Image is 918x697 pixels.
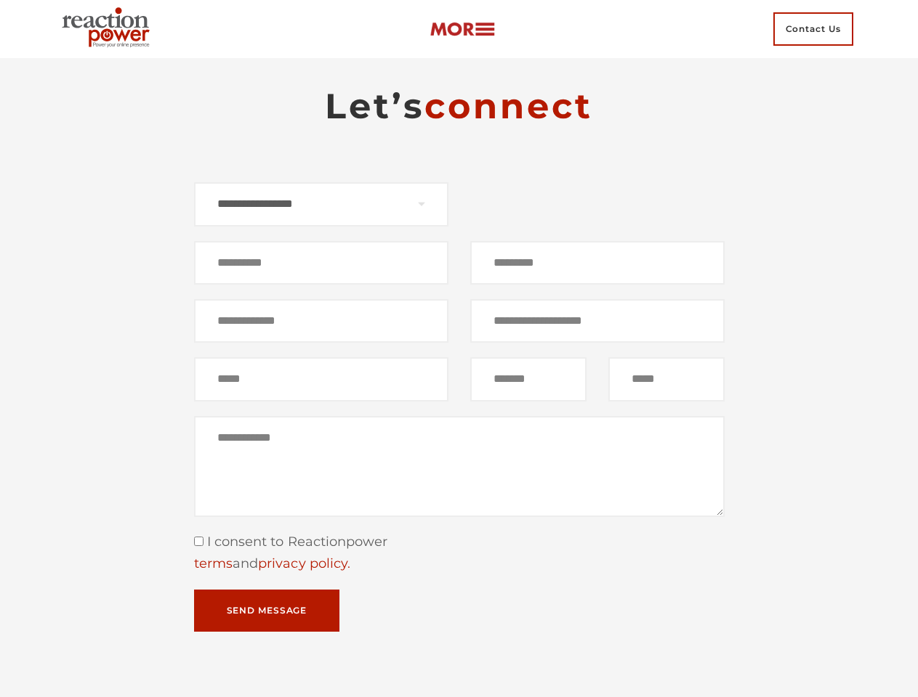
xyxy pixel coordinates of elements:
img: Executive Branding | Personal Branding Agency [56,3,161,55]
span: connect [424,85,593,127]
a: privacy policy. [258,555,350,571]
a: terms [194,555,233,571]
form: Contact form [194,182,725,632]
span: I consent to Reactionpower [204,534,388,550]
span: Contact Us [773,12,853,46]
span: Send Message [227,606,307,615]
h2: Let’s [194,84,725,128]
button: Send Message [194,590,340,632]
img: more-btn.png [430,21,495,38]
div: and [194,553,725,575]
